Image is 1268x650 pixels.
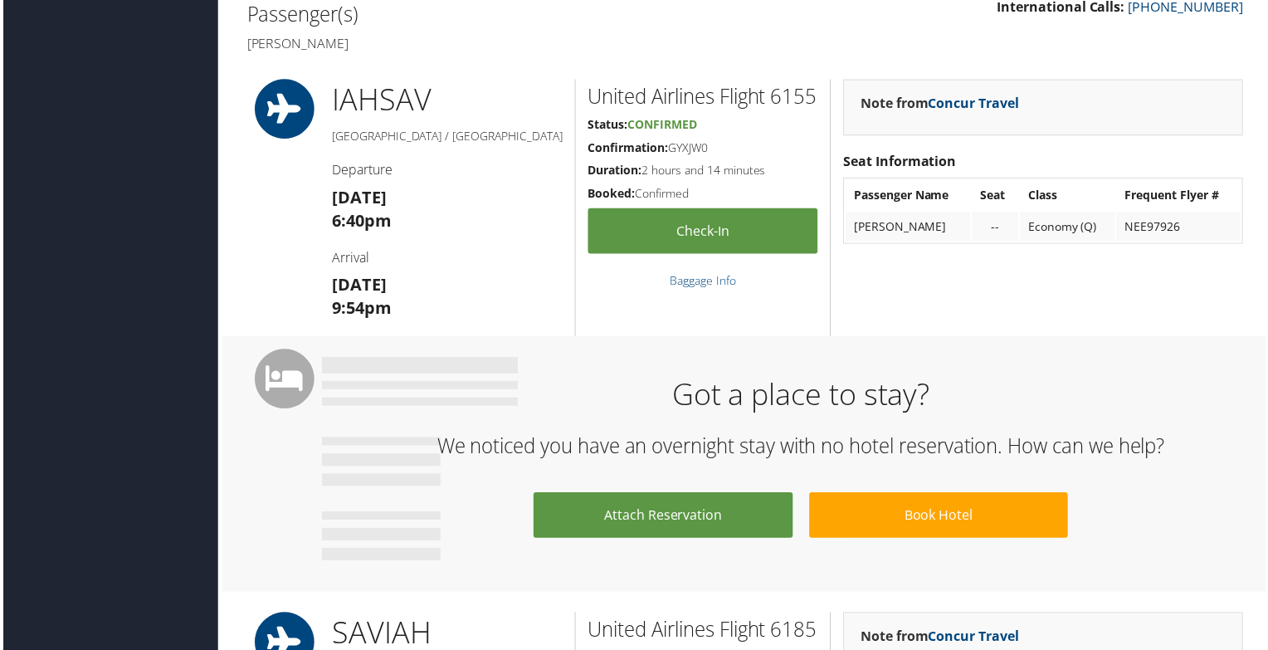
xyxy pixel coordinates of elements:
[330,80,562,121] h1: IAH SAV
[588,163,641,178] strong: Duration:
[330,298,390,320] strong: 9:54pm
[330,210,390,232] strong: 6:40pm
[330,161,562,179] h4: Departure
[861,95,1021,113] strong: Note from
[810,495,1070,540] a: Book Hotel
[1119,181,1243,211] th: Frequent Flyer #
[846,213,972,242] td: [PERSON_NAME]
[330,250,562,268] h4: Arrival
[973,181,1020,211] th: Seat
[627,117,697,133] span: Confirmed
[588,186,635,202] strong: Booked:
[330,129,562,145] h5: [GEOGRAPHIC_DATA] / [GEOGRAPHIC_DATA]
[1119,213,1243,242] td: NEE97926
[1022,213,1117,242] td: Economy (Q)
[588,117,627,133] strong: Status:
[588,209,818,255] a: Check-in
[245,34,733,52] h4: [PERSON_NAME]
[588,140,818,157] h5: GYXJW0
[844,153,958,171] strong: Seat Information
[588,140,668,156] strong: Confirmation:
[330,275,385,297] strong: [DATE]
[861,630,1021,648] strong: Note from
[533,495,792,540] a: Attach Reservation
[929,95,1021,113] a: Concur Travel
[1022,181,1117,211] th: Class
[588,83,818,111] h2: United Airlines Flight 6155
[588,186,818,203] h5: Confirmed
[330,187,385,209] strong: [DATE]
[588,618,818,647] h2: United Airlines Flight 6185
[982,220,1012,235] div: --
[846,181,972,211] th: Passenger Name
[588,163,818,179] h5: 2 hours and 14 minutes
[670,274,736,290] a: Baggage Info
[929,630,1021,648] a: Concur Travel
